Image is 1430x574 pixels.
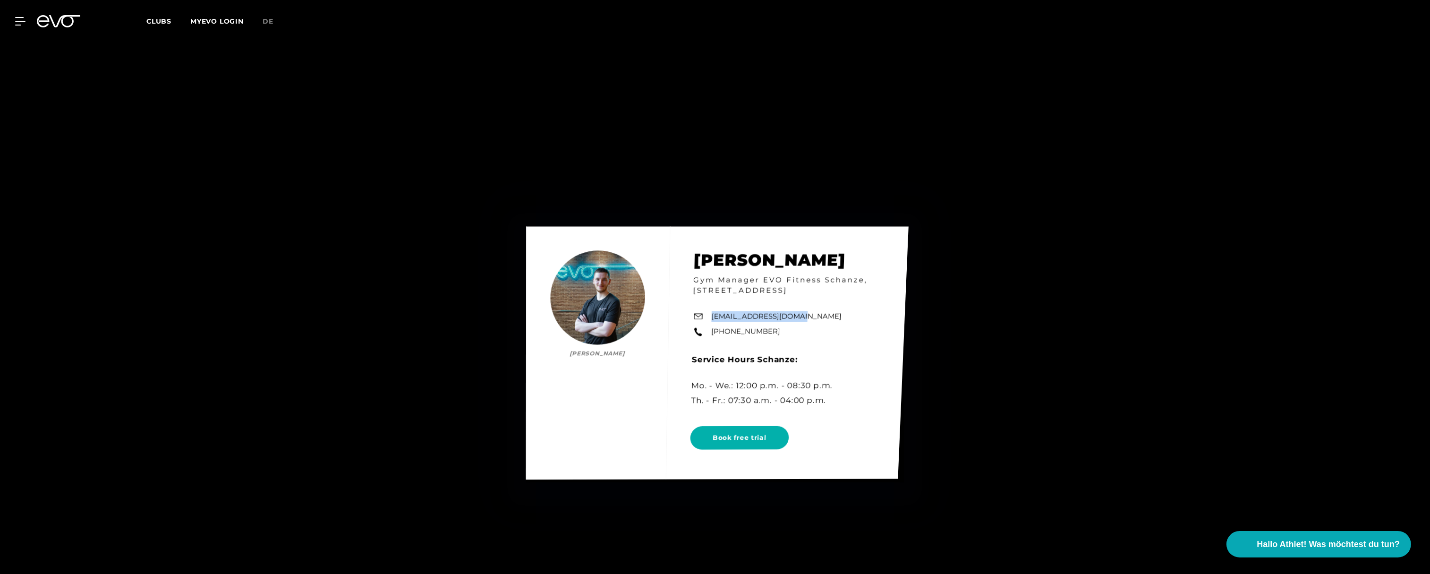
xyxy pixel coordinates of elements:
a: [PHONE_NUMBER] [711,326,781,337]
a: de [263,16,285,27]
span: Clubs [146,17,171,26]
span: Book free trial [713,433,766,443]
a: Clubs [146,17,190,26]
a: MYEVO LOGIN [190,17,244,26]
button: Hallo Athlet! Was möchtest du tun? [1226,531,1411,557]
a: [EMAIL_ADDRESS][DOMAIN_NAME] [711,311,842,322]
a: Book free trial [690,419,793,456]
span: de [263,17,273,26]
span: Hallo Athlet! Was möchtest du tun? [1257,538,1400,551]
